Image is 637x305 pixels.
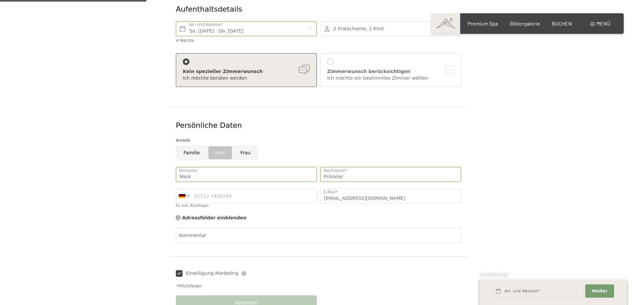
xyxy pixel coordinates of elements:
div: Kein spezieller Zimmerwunsch [183,68,310,75]
span: Adressfelder einblenden [182,215,247,220]
input: 01512 3456789 [176,189,317,203]
div: Anrede [176,137,461,144]
div: Zimmerwunsch berücksichtigen [327,68,454,75]
span: Menü [597,20,610,27]
a: BUCHEN [552,20,572,27]
a: Premium Spa [467,20,498,27]
div: Persönliche Daten [176,120,461,131]
span: Weiter [592,288,607,294]
div: Germany (Deutschland): +49 [176,189,191,203]
button: Weiter [585,284,614,298]
span: Einwilligung Marketing* [255,169,310,175]
a: Bildergalerie [510,20,540,27]
div: *Pflichtfelder [176,283,461,289]
div: Ich möchte beraten werden [183,75,310,82]
div: 4 Nächte [176,38,317,43]
div: Aufenthaltsdetails [176,4,413,15]
span: Einwilligung Marketing [186,270,238,277]
label: für evtl. Rückfragen [176,204,209,207]
div: Ich möchte ein bestimmtes Zimmer wählen [327,75,454,82]
span: 1 [479,289,480,294]
span: Schnellanfrage [479,272,508,277]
